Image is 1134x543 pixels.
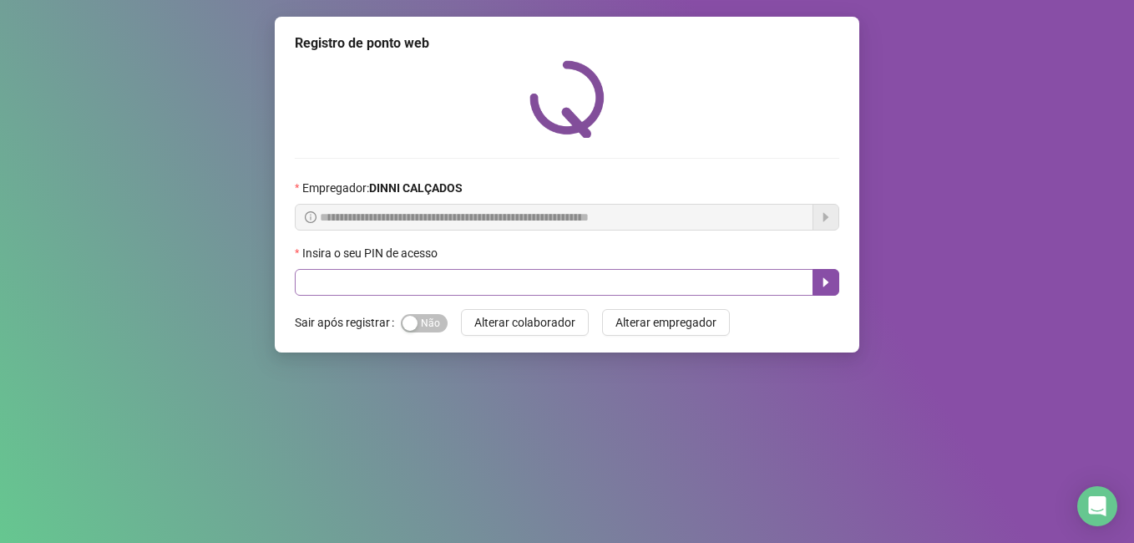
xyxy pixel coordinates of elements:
span: caret-right [819,276,833,289]
img: QRPoint [529,60,605,138]
button: Alterar empregador [602,309,730,336]
div: Registro de ponto web [295,33,839,53]
label: Insira o seu PIN de acesso [295,244,448,262]
button: Alterar colaborador [461,309,589,336]
span: Alterar colaborador [474,313,575,332]
span: Alterar empregador [615,313,716,332]
strong: DINNI CALÇADOS [369,181,463,195]
div: Open Intercom Messenger [1077,486,1117,526]
span: Empregador : [302,179,463,197]
label: Sair após registrar [295,309,401,336]
span: info-circle [305,211,316,223]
